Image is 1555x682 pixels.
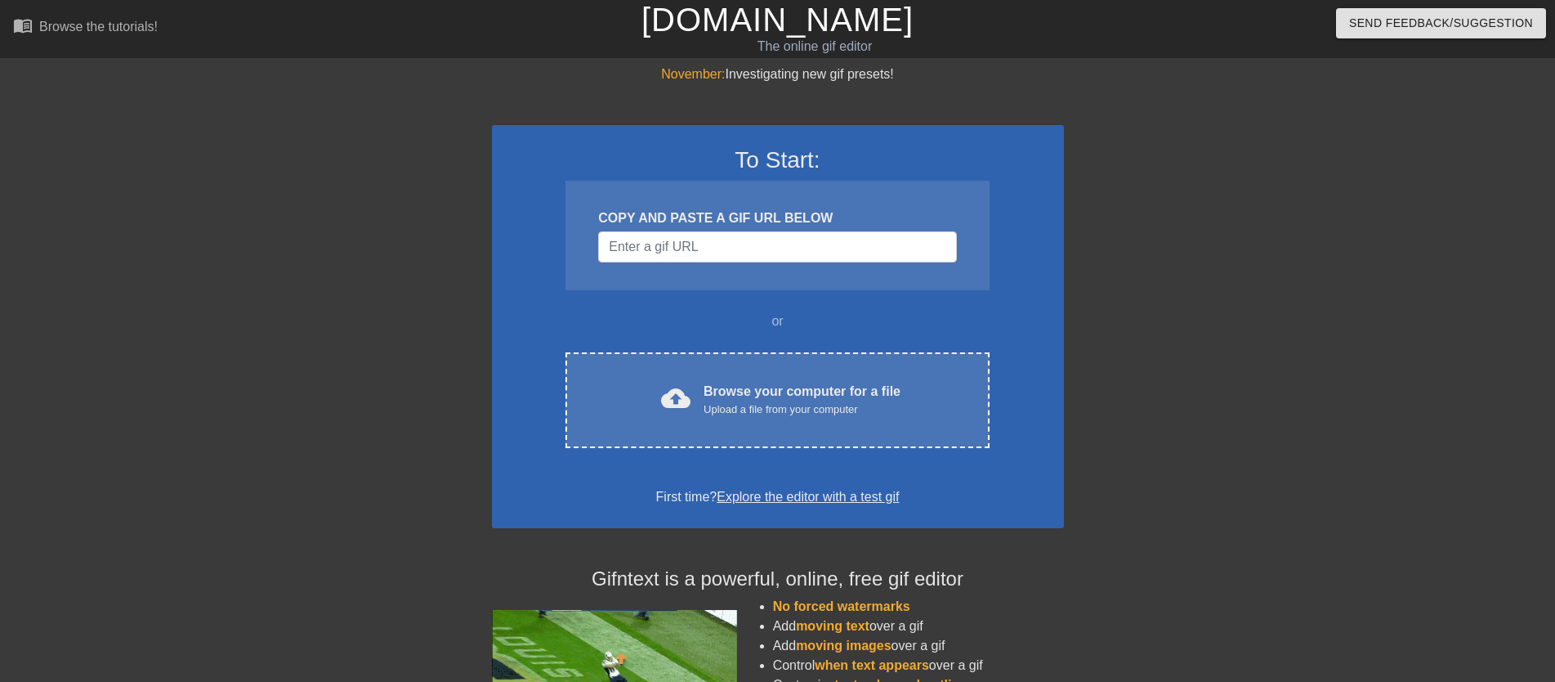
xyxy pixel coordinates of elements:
span: menu_book [13,16,33,35]
input: Username [598,231,956,262]
div: Investigating new gif presets! [492,65,1064,84]
h4: Gifntext is a powerful, online, free gif editor [492,568,1064,591]
span: Send Feedback/Suggestion [1349,13,1533,34]
div: First time? [513,487,1043,507]
div: or [534,312,1021,331]
h3: To Start: [513,146,1043,174]
li: Add over a gif [773,636,1064,656]
li: Control over a gif [773,656,1064,675]
div: The online gif editor [526,37,1102,56]
span: moving text [796,619,869,633]
div: COPY AND PASTE A GIF URL BELOW [598,209,956,228]
div: Upload a file from your computer [704,402,900,418]
div: Browse your computer for a file [704,382,900,418]
div: Browse the tutorials! [39,20,158,34]
li: Add over a gif [773,617,1064,636]
a: Browse the tutorials! [13,16,158,41]
span: when text appears [815,658,929,672]
span: November: [661,67,725,81]
span: moving images [796,639,891,653]
a: [DOMAIN_NAME] [641,2,914,38]
span: No forced watermarks [773,599,910,613]
a: Explore the editor with a test gif [717,490,899,504]
button: Send Feedback/Suggestion [1336,8,1546,38]
span: cloud_upload [661,384,690,413]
